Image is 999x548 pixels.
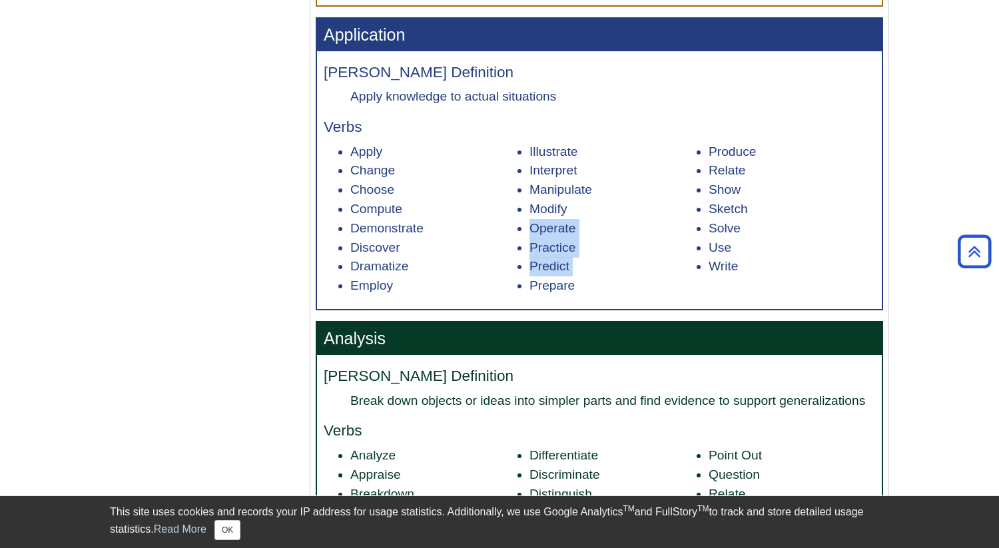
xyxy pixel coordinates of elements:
li: Compute [350,200,517,219]
li: Distinguish [529,485,696,504]
li: Point Out [709,446,875,465]
li: Choose [350,180,517,200]
dd: Apply knowledge to actual situations [350,87,875,105]
li: Discriminate [529,465,696,485]
h3: Application [317,19,882,51]
li: Produce [709,142,875,162]
li: Sketch [709,200,875,219]
sup: TM [623,504,634,513]
h4: [PERSON_NAME] Definition [324,65,875,81]
h4: [PERSON_NAME] Definition [324,368,875,385]
li: Dramatize [350,257,517,276]
li: Demonstrate [350,219,517,238]
li: Appraise [350,465,517,485]
li: Use [709,238,875,258]
li: Differentiate [529,446,696,465]
li: Apply [350,142,517,162]
li: Question [709,465,875,485]
dd: Break down objects or ideas into simpler parts and find evidence to support generalizations [350,392,875,410]
li: Predict [529,257,696,276]
li: Operate [529,219,696,238]
li: Solve [709,219,875,238]
li: Change [350,161,517,180]
li: Write [709,257,875,276]
li: Analyze [350,446,517,465]
button: Close [214,520,240,540]
h4: Verbs [324,423,875,439]
li: Illustrate [529,142,696,162]
li: Show [709,180,875,200]
h3: Analysis [317,322,882,355]
div: This site uses cookies and records your IP address for usage statistics. Additionally, we use Goo... [110,504,889,540]
li: Discover [350,238,517,258]
li: Interpret [529,161,696,180]
li: Modify [529,200,696,219]
li: Practice [529,238,696,258]
a: Read More [154,523,206,535]
sup: TM [697,504,709,513]
li: Relate [709,485,875,504]
a: Back to Top [953,242,996,260]
li: Relate [709,161,875,180]
li: Prepare [529,276,696,296]
li: Employ [350,276,517,296]
li: Breakdown [350,485,517,504]
h4: Verbs [324,119,875,136]
li: Manipulate [529,180,696,200]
